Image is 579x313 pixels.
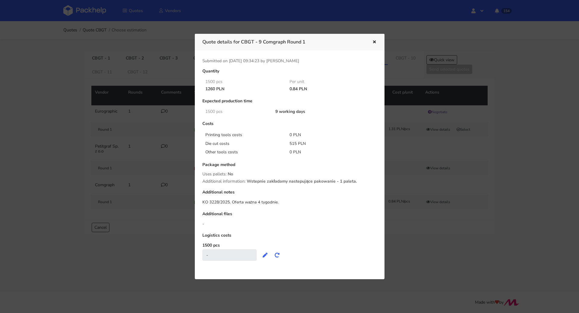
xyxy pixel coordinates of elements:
[202,212,377,221] div: Additional files
[285,149,370,155] div: 0 PLN
[202,58,259,64] span: Submitted on [DATE] 09:34:23
[202,121,377,131] div: Costs
[261,58,299,64] span: by [PERSON_NAME]
[201,132,286,138] div: Printing tools costs
[202,190,377,199] div: Additional notes
[201,149,286,155] div: Other tools costs
[202,171,226,177] span: Uses pallets:
[202,221,377,227] div: -
[201,109,271,114] div: 1500 pcs
[285,87,370,91] div: 0.84 PLN
[271,250,283,260] button: Recalculate
[202,233,377,242] div: Logistics costs
[247,178,357,189] span: Wstepnie zakładamy nastepujące pakowanie - 1 paleta.
[202,199,377,205] div: KO 3228/2025. Oferta ważna 4 tygodnie.
[259,250,271,260] button: Edit
[202,178,245,184] span: Additional information:
[228,171,233,181] span: No
[202,162,377,172] div: Package method
[201,87,286,91] div: 1260 PLN
[202,249,257,261] div: -
[202,38,363,46] h3: Quote details for CBGT - 9 Comgraph Round 1
[271,109,369,114] div: 9 working days
[285,132,370,138] div: 0 PLN
[202,242,220,248] label: 1500 pcs
[201,141,286,147] div: Die cut costs
[201,79,286,84] div: 1500 pcs
[285,79,370,84] div: Per unit
[202,69,377,78] div: Quantity
[285,141,370,147] div: 515 PLN
[202,99,377,108] div: Expected production time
